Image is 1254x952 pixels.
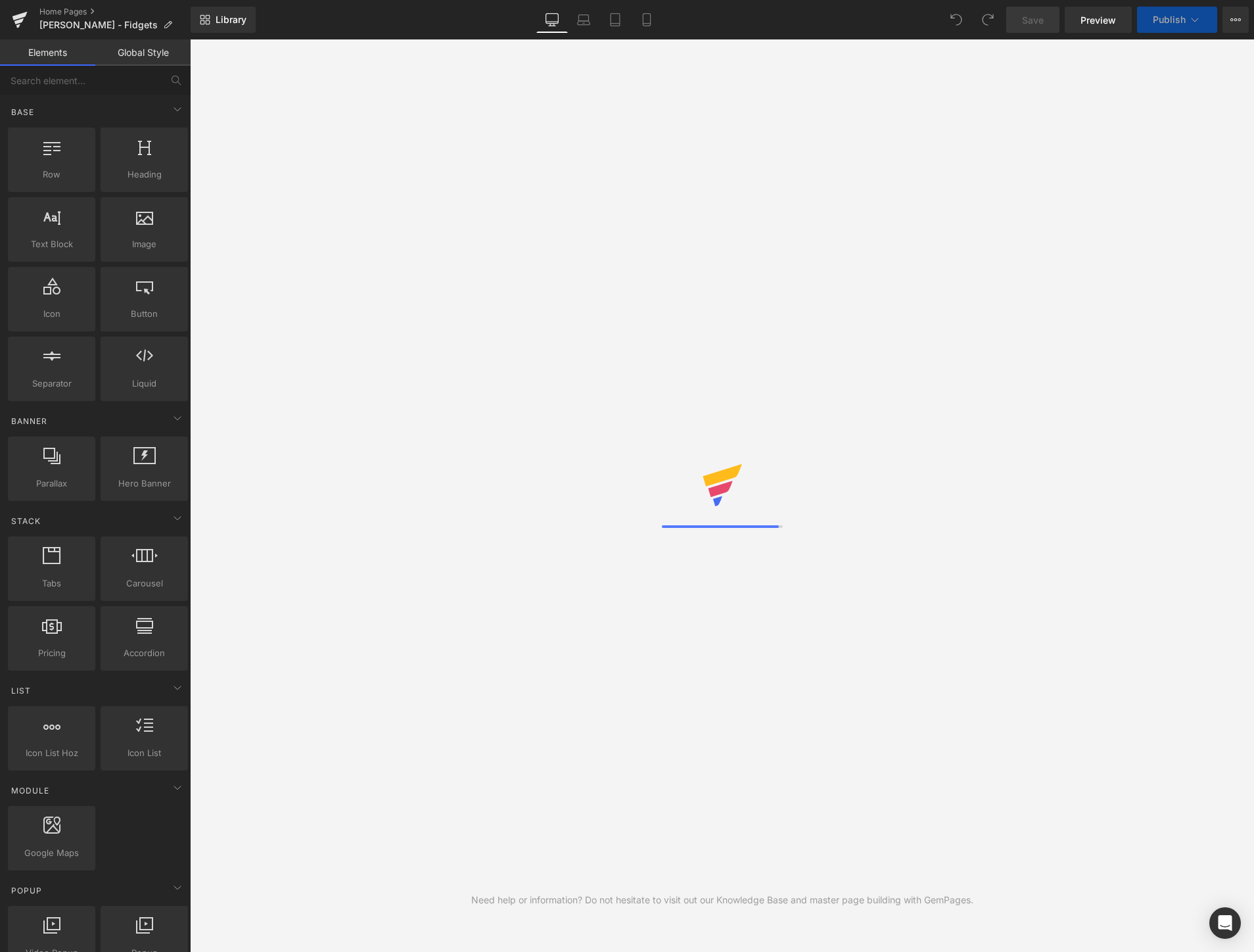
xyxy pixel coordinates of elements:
span: Publish [1153,14,1186,25]
button: Publish [1137,7,1217,33]
span: Google Maps [12,846,91,860]
span: Preview [1080,13,1116,27]
a: Home Pages [39,7,191,17]
a: Preview [1065,7,1132,33]
span: Module [10,784,51,797]
span: Parallax [12,477,91,490]
span: Banner [10,415,49,427]
span: Icon List [104,746,184,760]
a: Tablet [599,7,631,33]
span: Image [104,237,184,251]
span: List [10,684,32,697]
span: Carousel [104,577,184,590]
span: Pricing [12,646,91,660]
button: Redo [975,7,1001,33]
span: Save [1022,13,1044,27]
span: Heading [104,168,184,181]
span: Icon [12,307,91,321]
span: Icon List Hoz [12,746,91,760]
span: Tabs [12,577,91,590]
a: Mobile [631,7,662,33]
span: Text Block [12,237,91,251]
a: Global Style [95,39,191,66]
span: Button [104,307,184,321]
span: Popup [10,884,43,897]
a: Laptop [568,7,599,33]
span: Base [10,106,35,118]
div: Open Intercom Messenger [1209,907,1241,939]
button: Undo [943,7,969,33]
span: Row [12,168,91,181]
span: Library [216,14,246,26]
div: Need help or information? Do not hesitate to visit out our Knowledge Base and master page buildin... [471,893,973,907]
button: More [1222,7,1249,33]
span: [PERSON_NAME] - Fidgets [39,20,158,30]
a: New Library [191,7,256,33]
span: Hero Banner [104,477,184,490]
span: Separator [12,377,91,391]
span: Liquid [104,377,184,391]
a: Desktop [536,7,568,33]
span: Accordion [104,646,184,660]
span: Stack [10,515,42,527]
